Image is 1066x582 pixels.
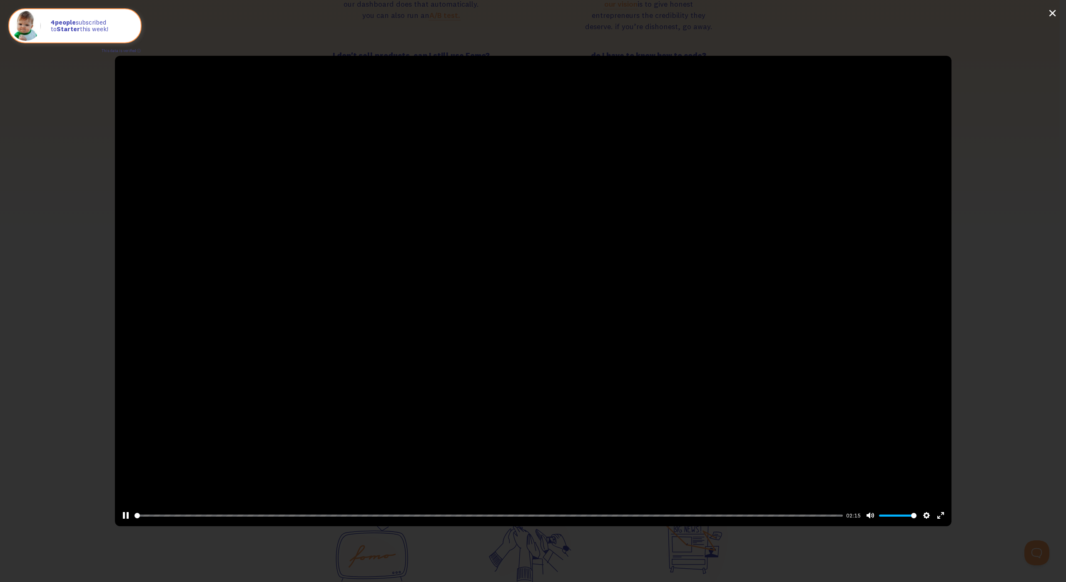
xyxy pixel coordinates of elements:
[57,25,80,33] strong: Starter
[51,18,76,26] strong: people
[879,512,917,520] input: Volume
[51,19,55,26] span: 4
[11,11,41,41] img: Fomo
[134,512,843,520] input: Seek
[102,48,141,53] a: This data is verified ⓘ
[119,509,132,522] button: Pause
[844,511,863,520] div: Current time
[51,19,132,33] p: subscribed to this week!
